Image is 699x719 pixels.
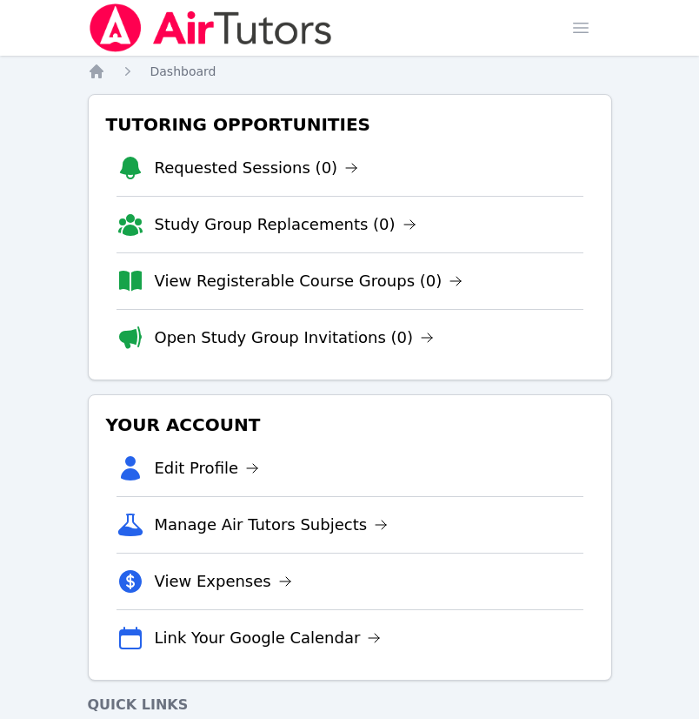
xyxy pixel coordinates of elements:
span: Dashboard [150,64,216,78]
a: Requested Sessions (0) [155,156,359,180]
a: Edit Profile [155,456,260,480]
a: Study Group Replacements (0) [155,212,416,237]
h3: Your Account [103,409,597,440]
a: Open Study Group Invitations (0) [155,326,435,350]
a: Dashboard [150,63,216,80]
a: Link Your Google Calendar [155,626,382,650]
nav: Breadcrumb [88,63,612,80]
a: View Registerable Course Groups (0) [155,269,463,293]
img: Air Tutors [88,3,334,52]
h3: Tutoring Opportunities [103,109,597,140]
h4: Quick Links [88,695,612,716]
a: View Expenses [155,569,292,594]
a: Manage Air Tutors Subjects [155,513,389,537]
